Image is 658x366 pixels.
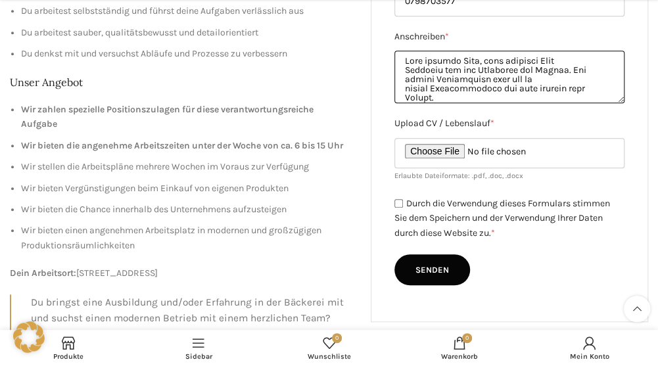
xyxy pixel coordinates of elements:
strong: Wir bieten die angenehme Arbeitszeiten unter der Woche von ca. 6 bis 15 Uhr [21,140,343,151]
label: Durch die Verwendung dieses Formulars stimmen Sie dem Speichern und der Verwendung Ihrer Daten du... [394,198,610,239]
input: Senden [394,254,470,286]
div: Meine Wunschliste [264,333,394,363]
span: 0 [462,333,472,343]
span: Wunschliste [270,352,387,361]
a: 0 Warenkorb [394,333,525,363]
strong: Wir zahlen spezielle Positionszulagen für diese verantwortungsreiche Aufgabe [21,104,314,129]
li: Du arbeitest sauber, qualitätsbewusst und detailorientiert [21,26,351,40]
li: Du denkst mit und versuchst Abläufe und Prozesse zu verbessern [21,47,351,61]
small: Erlaubte Dateiformate: .pdf, .doc, .docx [394,172,523,180]
span: Sidebar [140,352,257,361]
li: Du arbeitest selbstständig und führst deine Aufgaben verlässlich aus [21,4,351,18]
span: Warenkorb [401,352,518,361]
li: Wir stellen die Arbeitspläne mehrere Wochen im Voraus zur Verfügung [21,160,351,174]
label: Upload CV / Lebenslauf [394,116,624,131]
li: Wir bieten Vergünstigungen beim Einkauf von eigenen Produkten [21,181,351,196]
div: My cart [394,333,525,363]
span: Mein Konto [531,352,648,361]
p: Du bringst eine Ausbildung und/oder Erfahrung in der Bäckerei mit und suchst einen modernen Betri... [31,294,351,359]
span: 0 [332,333,342,343]
a: Scroll to top button [624,296,650,322]
h2: Unser Angebot [10,75,351,89]
label: Anschreiben [394,30,624,44]
strong: Dein Arbeitsort: [10,267,76,279]
a: Produkte [3,333,133,363]
span: Produkte [10,352,127,361]
p: [STREET_ADDRESS] [10,266,351,281]
a: 0 Wunschliste [264,333,394,363]
li: Wir bieten einen angenehmen Arbeitsplatz in modernen und großzügigen Produktionsräumlichkeiten [21,223,351,253]
a: Mein Konto [525,333,655,363]
li: Wir bieten die Chance innerhalb des Unternehmens aufzusteigen [21,202,351,217]
a: Sidebar [133,333,264,363]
